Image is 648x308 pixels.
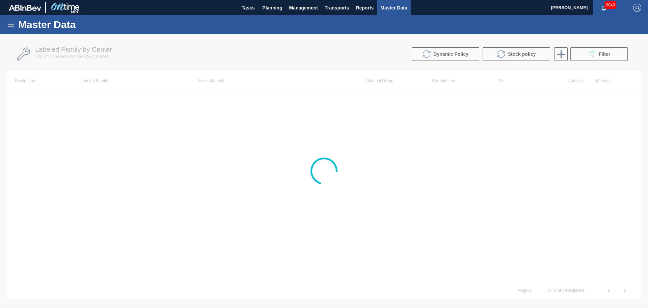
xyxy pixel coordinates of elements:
span: 9848 [604,1,616,9]
span: Management [289,4,318,12]
span: Planning [262,4,282,12]
h1: Master Data [18,21,138,28]
span: Tasks [241,4,255,12]
span: Reports [356,4,374,12]
span: Transports [325,4,349,12]
span: Master Data [380,4,407,12]
img: TNhmsLtSVTkK8tSr43FrP2fwEKptu5GPRR3wAAAABJRU5ErkJggg== [9,5,41,11]
img: Logout [633,4,641,12]
button: Notifications [593,3,615,13]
